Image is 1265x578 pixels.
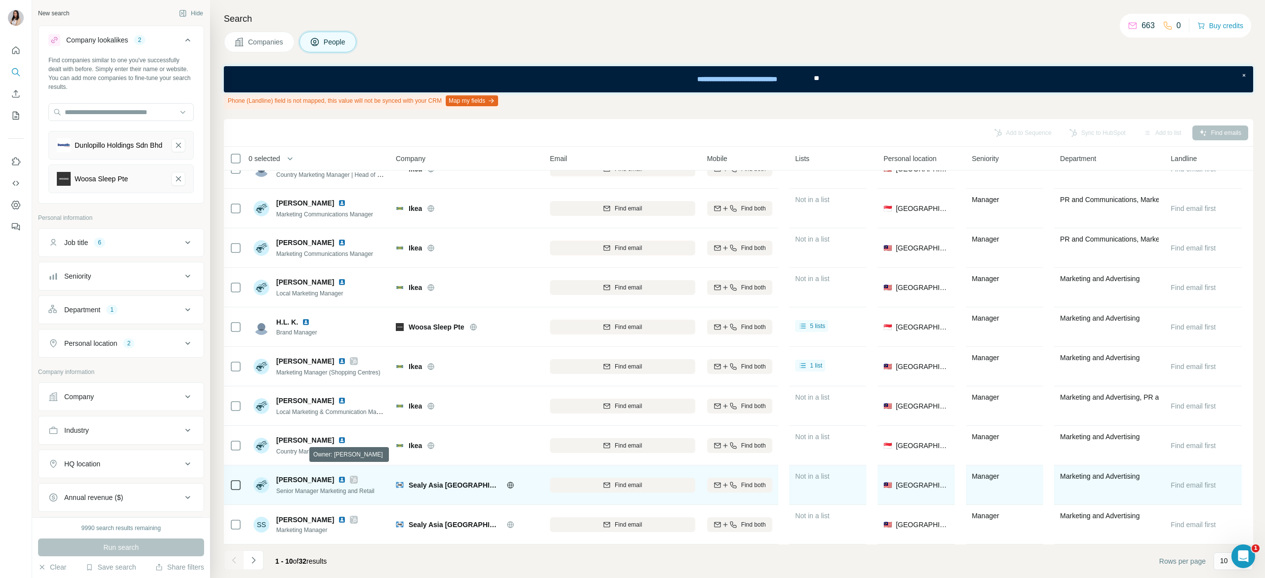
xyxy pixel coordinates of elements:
[896,204,949,213] span: [GEOGRAPHIC_DATA]
[8,196,24,214] button: Dashboard
[615,402,642,411] span: Find email
[409,283,422,292] span: Ikea
[1060,393,1220,401] span: Marketing and Advertising, PR and Communications
[253,398,269,414] img: Avatar
[64,493,123,502] div: Annual revenue ($)
[884,154,936,164] span: Personal location
[249,154,280,164] span: 0 selected
[224,12,1253,26] h4: Search
[8,218,24,236] button: Feedback
[707,478,772,493] button: Find both
[8,85,24,103] button: Enrich CSV
[94,238,105,247] div: 6
[64,425,89,435] div: Industry
[409,441,422,451] span: Ikea
[1231,544,1255,568] iframe: Intercom live chat
[276,317,298,327] span: H.L. K.
[972,314,999,322] span: Manager
[615,481,642,490] span: Find email
[253,517,269,533] div: SS
[1159,556,1206,566] span: Rows per page
[39,231,204,254] button: Job title6
[615,441,642,450] span: Find email
[338,516,346,524] img: LinkedIn logo
[972,154,999,164] span: Seniority
[810,322,825,330] span: 5 lists
[409,362,422,372] span: Ikea
[64,271,91,281] div: Seniority
[276,435,334,445] span: [PERSON_NAME]
[338,397,346,405] img: LinkedIn logo
[795,512,829,520] span: Not in a list
[741,441,766,450] span: Find both
[276,475,334,485] span: [PERSON_NAME]
[1060,433,1139,441] span: Marketing and Advertising
[1060,235,1220,243] span: PR and Communications, Marketing and Advertising
[884,243,892,253] span: 🇲🇾
[276,250,373,257] span: Marketing Communications Manager
[409,322,464,332] span: Woosa Sleep Pte
[276,328,317,337] span: Brand Manager
[741,481,766,490] span: Find both
[707,438,772,453] button: Find both
[396,323,404,331] img: Logo of Woosa Sleep Pte
[550,201,695,216] button: Find email
[550,478,695,493] button: Find email
[446,95,498,106] button: Map my fields
[972,275,999,283] span: Manager
[48,56,194,91] div: Find companies similar to one you've successfully dealt with before. Simply enter their name or w...
[896,283,949,292] span: [GEOGRAPHIC_DATA]
[396,154,425,164] span: Company
[409,520,502,530] span: Sealy Asia [GEOGRAPHIC_DATA]
[75,140,162,150] div: Dunlopillo Holdings Sdn Bhd
[1171,363,1216,371] span: Find email first
[795,433,829,441] span: Not in a list
[615,323,642,331] span: Find email
[1171,284,1216,291] span: Find email first
[741,362,766,371] span: Find both
[276,211,373,218] span: Marketing Communications Manager
[550,241,695,255] button: Find email
[171,138,185,152] button: Dunlopillo Holdings Sdn Bhd-remove-button
[707,359,772,374] button: Find both
[293,557,299,565] span: of
[253,201,269,216] img: Avatar
[1171,323,1216,331] span: Find email first
[707,241,772,255] button: Find both
[75,174,128,184] div: Woosa Sleep Pte
[38,213,204,222] p: Personal information
[64,305,100,315] div: Department
[338,239,346,247] img: LinkedIn logo
[550,359,695,374] button: Find email
[884,283,892,292] span: 🇲🇾
[396,363,404,371] img: Logo of Ikea
[1177,20,1181,32] p: 0
[1171,165,1216,173] span: Find email first
[1171,521,1216,529] span: Find email first
[253,240,269,256] img: Avatar
[896,362,949,372] span: [GEOGRAPHIC_DATA]
[1171,205,1216,212] span: Find email first
[338,476,346,484] img: LinkedIn logo
[1220,556,1228,566] p: 10
[972,512,999,520] span: Manager
[276,515,334,525] span: [PERSON_NAME]
[741,402,766,411] span: Find both
[409,243,422,253] span: Ikea
[396,442,404,450] img: Logo of Ikea
[396,244,404,252] img: Logo of Ikea
[615,283,642,292] span: Find email
[1171,442,1216,450] span: Find email first
[409,480,502,490] span: Sealy Asia [GEOGRAPHIC_DATA]
[707,280,772,295] button: Find both
[884,520,892,530] span: 🇲🇾
[57,172,71,186] img: Woosa Sleep Pte-logo
[896,441,949,451] span: [GEOGRAPHIC_DATA]
[972,433,999,441] span: Manager
[396,402,404,410] img: Logo of Ikea
[795,154,809,164] span: Lists
[615,520,642,529] span: Find email
[896,520,949,530] span: [GEOGRAPHIC_DATA]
